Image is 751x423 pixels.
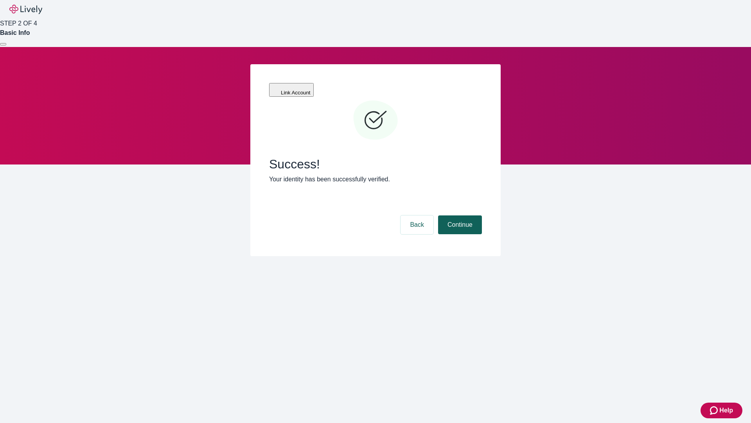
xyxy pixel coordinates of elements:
button: Back [401,215,433,234]
span: Success! [269,157,482,172]
svg: Checkmark icon [352,97,399,144]
button: Continue [438,215,482,234]
button: Link Account [269,83,314,97]
svg: Zendesk support icon [710,406,719,415]
button: Zendesk support iconHelp [701,403,742,418]
img: Lively [9,5,42,14]
span: Help [719,406,733,415]
p: Your identity has been successfully verified. [269,175,482,184]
